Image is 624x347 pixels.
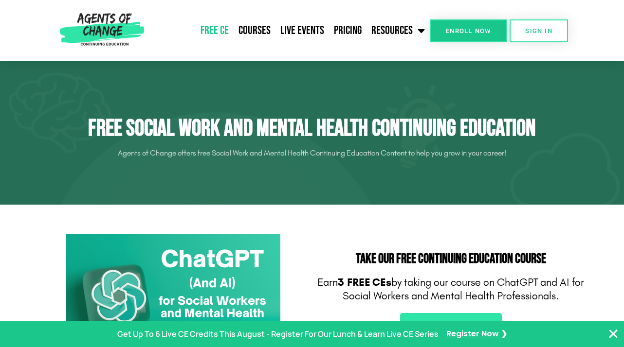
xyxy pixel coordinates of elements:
a: Register Now ❯ [446,327,507,341]
span: Enroll Now [446,28,491,34]
nav: Menu [148,18,430,43]
p: Get Up To 6 Live CE Credits This August - Register For Our Lunch & Learn Live CE Series [117,327,439,341]
span: Claim My Free CEUs! [415,320,487,328]
span: SIGN IN [525,28,552,34]
h2: Take Our FREE Continuing Education Course [317,252,585,266]
a: Enroll Now [430,19,507,42]
p: Earn by taking our course on ChatGPT and AI for Social Workers and Mental Health Professionals. [317,276,585,303]
p: Agents of Change offers free Social Work and Mental Health Continuing Education Content to help y... [39,145,585,161]
a: Free CE [196,18,234,43]
a: Claim My Free CEUs! [400,313,502,335]
a: Resources [367,18,430,43]
a: SIGN IN [510,19,568,42]
a: Courses [234,18,275,43]
button: Close Banner [607,328,619,340]
a: Pricing [329,18,367,43]
b: 3 FREE CEs [338,276,391,289]
a: Live Events [275,18,329,43]
h1: Free Social Work and Mental Health Continuing Education [39,115,585,143]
